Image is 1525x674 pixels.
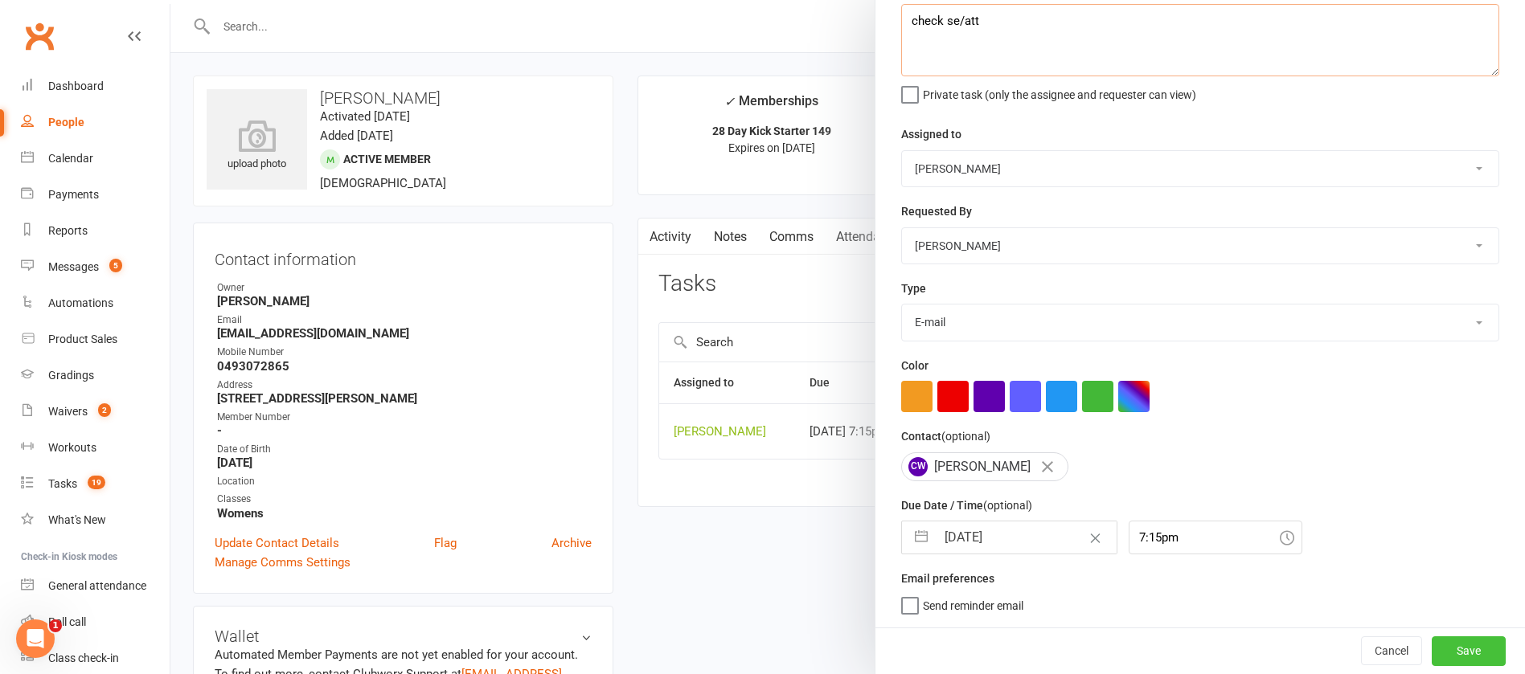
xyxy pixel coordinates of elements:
[21,321,170,357] a: Product Sales
[21,104,170,141] a: People
[48,188,99,201] div: Payments
[21,213,170,249] a: Reports
[923,83,1196,101] span: Private task (only the assignee and requester can view)
[16,619,55,658] iframe: Intercom live chat
[48,579,146,592] div: General attendance
[901,125,961,143] label: Assigned to
[901,570,994,587] label: Email preferences
[48,615,86,628] div: Roll call
[21,177,170,213] a: Payments
[1081,522,1109,553] button: Clear Date
[48,333,117,345] div: Product Sales
[923,594,1023,612] span: Send reminder email
[48,260,99,273] div: Messages
[908,457,928,476] span: CW
[48,152,93,165] div: Calendar
[901,452,1068,481] div: [PERSON_NAME]
[983,499,1032,512] small: (optional)
[901,202,972,220] label: Requested By
[901,280,926,297] label: Type
[901,357,929,374] label: Color
[21,604,170,640] a: Roll call
[21,249,170,285] a: Messages 5
[48,513,106,526] div: What's New
[21,466,170,502] a: Tasks 19
[901,4,1499,76] textarea: check se/att
[48,369,94,382] div: Gradings
[21,141,170,177] a: Calendar
[48,441,96,454] div: Workouts
[901,496,1032,514] label: Due Date / Time
[88,476,105,489] span: 19
[1432,636,1506,665] button: Save
[48,224,88,237] div: Reports
[21,394,170,430] a: Waivers 2
[19,16,59,56] a: Clubworx
[48,405,88,418] div: Waivers
[21,568,170,604] a: General attendance kiosk mode
[49,619,62,632] span: 1
[21,68,170,104] a: Dashboard
[48,652,119,664] div: Class check-in
[21,430,170,466] a: Workouts
[1361,636,1422,665] button: Cancel
[21,285,170,321] a: Automations
[941,430,990,443] small: (optional)
[109,259,122,272] span: 5
[48,80,104,92] div: Dashboard
[48,116,84,129] div: People
[48,477,77,490] div: Tasks
[21,502,170,538] a: What's New
[98,403,111,417] span: 2
[901,427,990,445] label: Contact
[21,357,170,394] a: Gradings
[48,296,113,309] div: Automations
